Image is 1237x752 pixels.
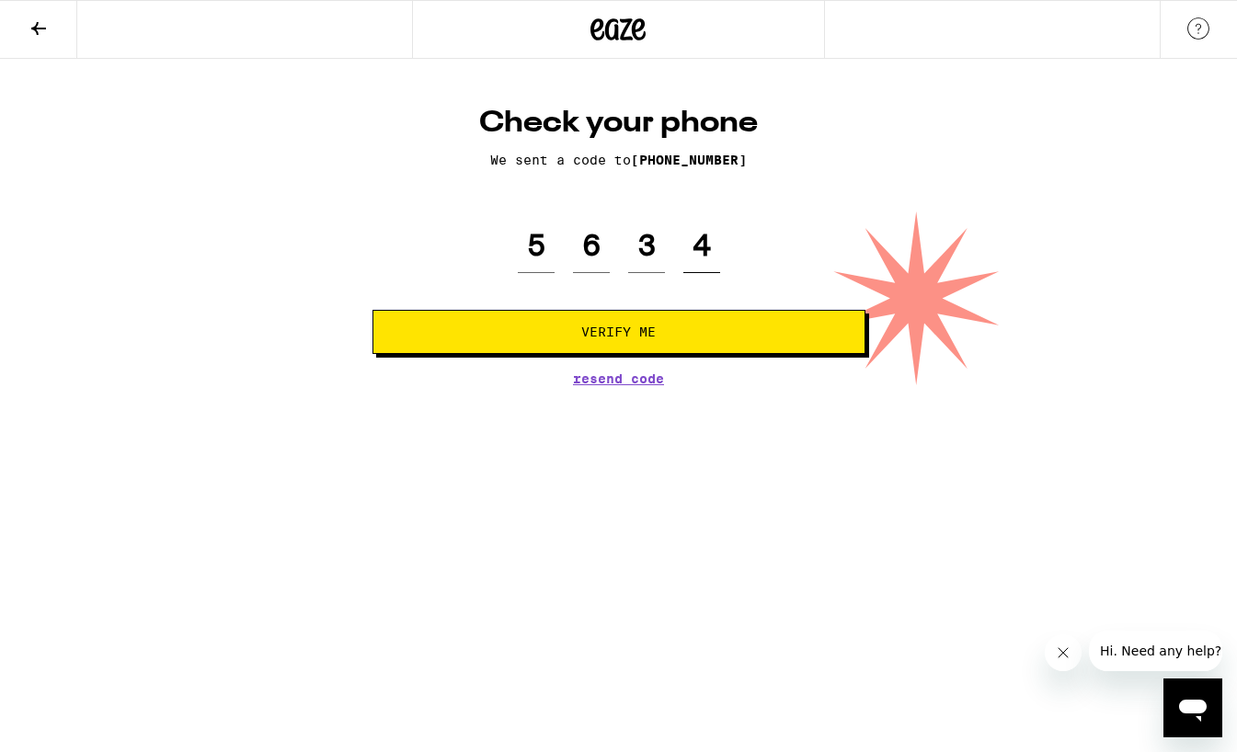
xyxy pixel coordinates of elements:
[372,310,865,354] button: Verify Me
[372,153,865,167] p: We sent a code to
[1089,631,1222,671] iframe: Message from company
[631,153,747,167] span: [PHONE_NUMBER]
[1045,634,1082,671] iframe: Close message
[573,372,664,385] button: Resend Code
[1163,678,1222,737] iframe: Button to launch messaging window
[372,105,865,142] h1: Check your phone
[581,325,656,338] span: Verify Me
